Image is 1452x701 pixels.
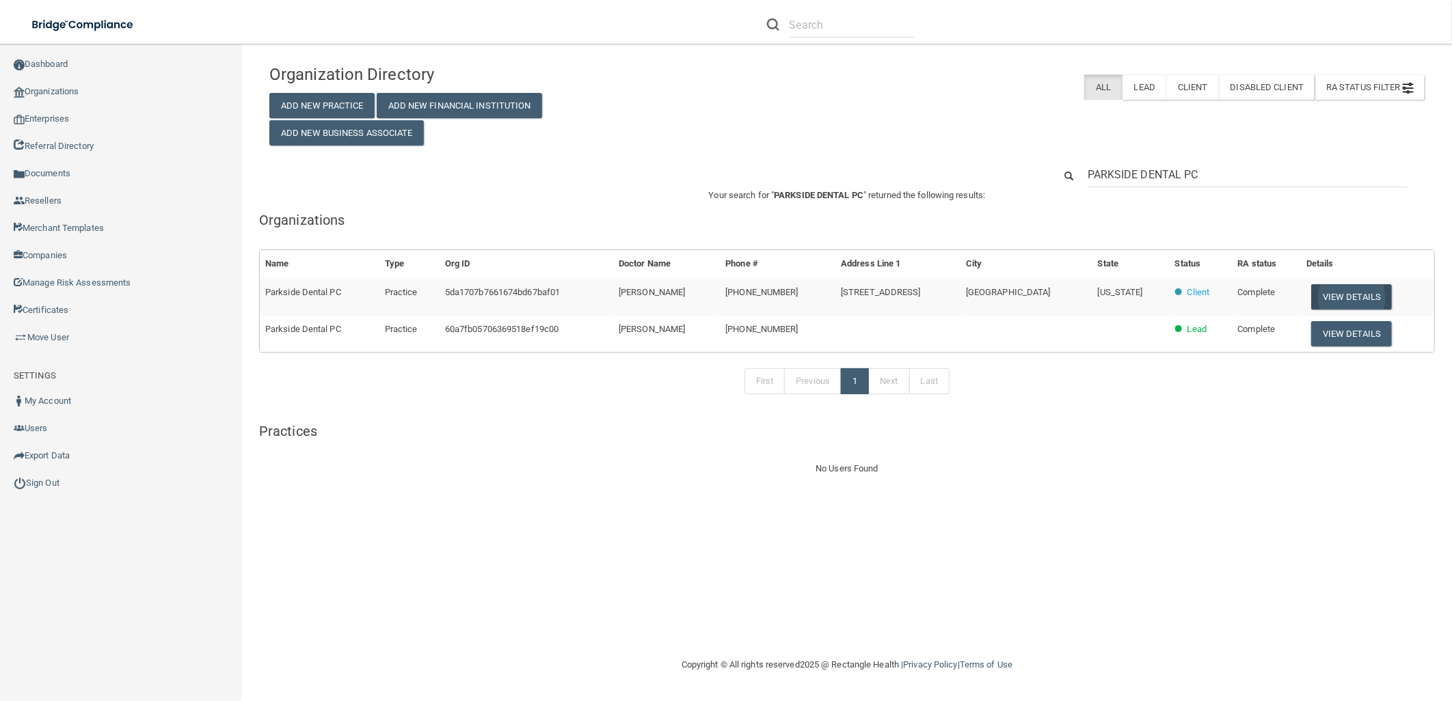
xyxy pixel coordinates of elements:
a: Last [909,368,950,394]
div: Copyright © All rights reserved 2025 @ Rectangle Health | | [597,643,1097,687]
p: Your search for " " returned the following results: [259,187,1435,204]
th: Type [379,250,440,278]
th: State [1092,250,1170,278]
input: Search [790,12,915,38]
span: [PHONE_NUMBER] [725,287,798,297]
label: SETTINGS [14,368,56,384]
th: Address Line 1 [835,250,960,278]
span: Parkside Dental PC [265,324,341,334]
span: Complete [1238,324,1276,334]
button: Add New Financial Institution [377,93,542,118]
img: ic_dashboard_dark.d01f4a41.png [14,59,25,70]
a: Privacy Policy [903,659,957,670]
img: briefcase.64adab9b.png [14,331,27,344]
span: RA Status Filter [1326,82,1414,92]
button: View Details [1311,284,1392,310]
a: First [744,368,785,394]
h5: Practices [259,424,1435,439]
button: View Details [1311,321,1392,346]
img: organization-icon.f8decf85.png [14,87,25,98]
span: [PERSON_NAME] [619,287,685,297]
label: Client [1166,74,1219,100]
span: [PHONE_NUMBER] [725,324,798,334]
a: Previous [784,368,842,394]
img: icon-export.b9366987.png [14,450,25,461]
span: Parkside Dental PC [265,287,341,297]
span: [STREET_ADDRESS] [841,287,921,297]
th: Name [260,250,379,278]
a: Terms of Use [960,659,1012,670]
span: Practice [385,287,418,297]
img: ic-search.3b580494.png [767,18,779,31]
th: Org ID [440,250,613,278]
h5: Organizations [259,212,1435,228]
img: ic_user_dark.df1a06c3.png [14,396,25,407]
th: Doctor Name [613,250,720,278]
a: Next [868,368,909,394]
label: Disabled Client [1219,74,1315,100]
button: Add New Practice [269,93,375,118]
span: [US_STATE] [1098,287,1143,297]
th: RA status [1233,250,1302,278]
img: icon-users.e205127d.png [14,423,25,434]
iframe: Drift Widget Chat Controller [1217,605,1436,659]
th: Phone # [720,250,835,278]
span: Practice [385,324,418,334]
div: No Users Found [259,461,1435,477]
span: 5da1707b7661674bd67baf01 [445,287,560,297]
th: Details [1301,250,1434,278]
span: [GEOGRAPHIC_DATA] [966,287,1051,297]
label: Lead [1122,74,1166,100]
th: City [960,250,1092,278]
img: ic_power_dark.7ecde6b1.png [14,477,26,489]
img: icon-documents.8dae5593.png [14,169,25,180]
label: All [1084,74,1122,100]
p: Lead [1187,321,1207,338]
span: PARKSIDE DENTAL PC [774,190,863,200]
img: icon-filter@2x.21656d0b.png [1403,83,1414,94]
img: bridge_compliance_login_screen.278c3ca4.svg [21,11,146,39]
img: enterprise.0d942306.png [14,115,25,124]
th: Status [1170,250,1233,278]
img: ic_reseller.de258add.png [14,195,25,206]
span: Complete [1238,287,1276,297]
h4: Organization Directory [269,66,641,83]
button: Add New Business Associate [269,120,424,146]
span: 60a7fb05706369518ef19c00 [445,324,559,334]
p: Client [1187,284,1210,301]
span: [PERSON_NAME] [619,324,685,334]
a: 1 [841,368,869,394]
input: Search [1088,162,1408,187]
